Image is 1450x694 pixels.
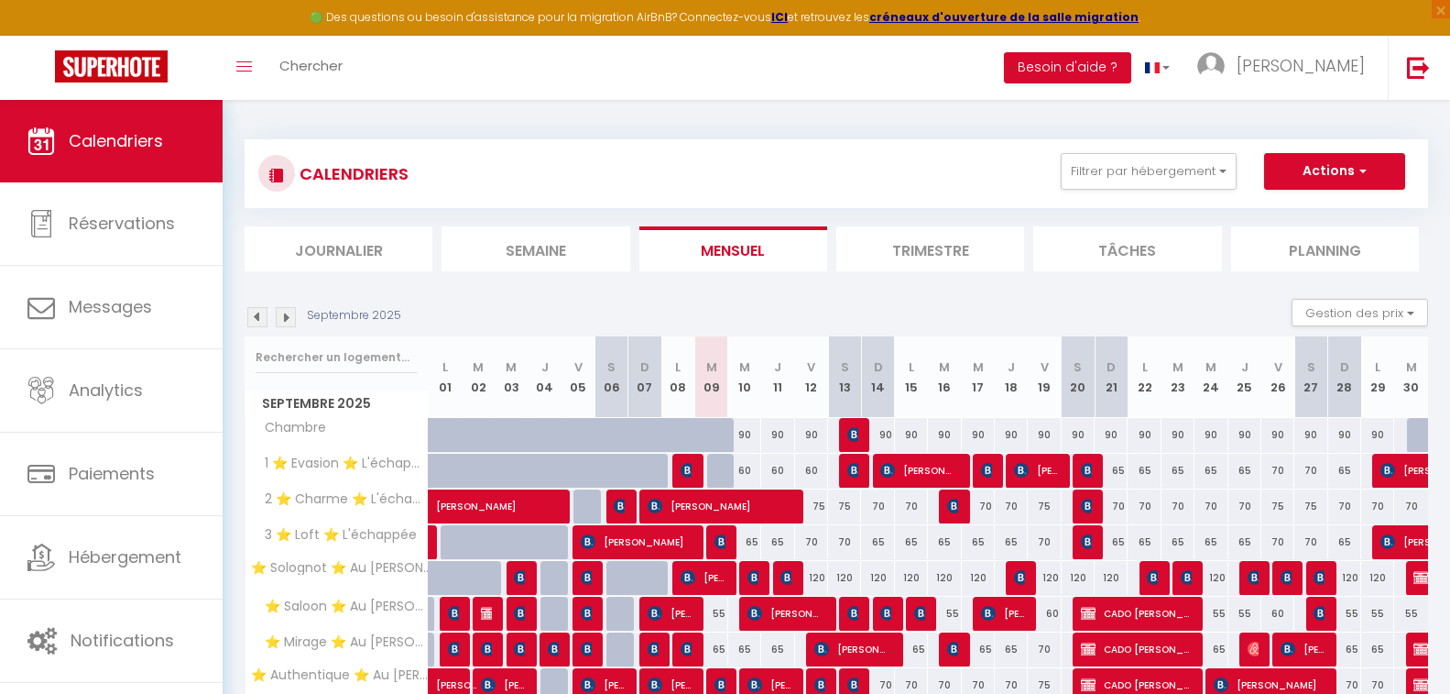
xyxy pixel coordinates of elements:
div: 70 [828,525,861,559]
th: 12 [795,336,828,418]
div: 90 [962,418,995,452]
div: 120 [895,561,928,595]
li: Planning [1231,226,1419,271]
div: 55 [1194,597,1227,631]
div: 120 [861,561,894,595]
span: [PERSON_NAME] [681,453,692,488]
th: 17 [962,336,995,418]
a: créneaux d'ouverture de la salle migration [869,9,1139,25]
th: 22 [1128,336,1161,418]
span: [PERSON_NAME] [581,596,592,631]
span: [PERSON_NAME] [880,596,891,631]
span: [PERSON_NAME] [1014,453,1058,488]
div: 70 [861,490,894,523]
li: Semaine [442,226,629,271]
abbr: J [774,358,781,376]
div: 70 [1361,490,1394,523]
div: 70 [1261,525,1294,559]
div: 65 [1328,633,1361,666]
div: 65 [895,633,928,666]
div: 55 [1394,597,1428,631]
div: 65 [895,525,928,559]
th: 04 [529,336,561,418]
span: 1 ⭐ Evasion ⭐ L'échappée [248,454,431,474]
span: [PERSON_NAME] [847,453,858,488]
th: 30 [1394,336,1428,418]
span: [PERSON_NAME] [1248,632,1259,666]
div: 65 [962,633,995,666]
span: [PERSON_NAME] [581,632,592,666]
abbr: V [574,358,583,376]
div: 120 [928,561,961,595]
div: 75 [1261,490,1294,523]
div: 65 [995,525,1028,559]
th: 20 [1062,336,1095,418]
div: 90 [928,418,961,452]
span: [PERSON_NAME] [981,596,1025,631]
abbr: S [1307,358,1315,376]
div: 70 [1294,454,1327,488]
img: logout [1407,56,1430,79]
abbr: L [1142,358,1148,376]
div: 70 [1228,490,1261,523]
div: 90 [795,418,828,452]
div: 90 [995,418,1028,452]
span: [PERSON_NAME] [1248,560,1259,595]
div: 65 [1128,525,1161,559]
abbr: S [607,358,616,376]
span: [PERSON_NAME] [747,596,824,631]
div: 75 [828,490,861,523]
span: [PERSON_NAME] [448,596,459,631]
div: 90 [728,418,761,452]
div: 70 [1328,490,1361,523]
li: Journalier [245,226,432,271]
th: 07 [628,336,661,418]
div: 70 [995,490,1028,523]
span: ALEXANDRINE BOSSU [1081,524,1092,559]
span: [PERSON_NAME] [648,596,692,631]
div: 65 [1095,454,1128,488]
div: 75 [1028,490,1061,523]
th: 15 [895,336,928,418]
abbr: M [1205,358,1216,376]
abbr: M [706,358,717,376]
span: Messages [69,295,152,318]
div: 120 [1028,561,1061,595]
button: Actions [1264,153,1405,190]
span: ALEXANDRINE BOSSU [1081,453,1092,488]
span: [PERSON_NAME] [514,632,525,666]
img: Super Booking [55,50,168,83]
abbr: V [1041,358,1049,376]
div: 65 [1228,525,1261,559]
span: [PERSON_NAME] [514,560,525,595]
span: [PERSON_NAME] [1181,560,1192,595]
div: 65 [761,633,794,666]
a: ... [PERSON_NAME] [1183,36,1388,100]
div: 120 [828,561,861,595]
button: Filtrer par hébergement [1061,153,1237,190]
span: [PERSON_NAME] [436,658,478,693]
span: [PERSON_NAME] [947,632,958,666]
th: 13 [828,336,861,418]
span: [PERSON_NAME] [648,632,659,666]
span: [PERSON_NAME] [648,489,790,523]
th: 19 [1028,336,1061,418]
span: [PERSON_NAME] [747,560,758,595]
div: 60 [1028,597,1061,631]
a: [PERSON_NAME] [429,490,462,524]
span: Zlobin [PERSON_NAME] [1314,560,1325,595]
li: Mensuel [639,226,827,271]
a: Ludo Permentier [429,525,438,560]
div: 60 [761,454,794,488]
div: 70 [962,490,995,523]
span: D [PERSON_NAME] [681,632,692,666]
abbr: M [739,358,750,376]
abbr: M [1406,358,1417,376]
th: 16 [928,336,961,418]
span: [PERSON_NAME] [1281,632,1325,666]
span: CADO [PERSON_NAME] [1081,596,1191,631]
span: Notifications [71,629,174,652]
abbr: D [1107,358,1116,376]
th: 21 [1095,336,1128,418]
